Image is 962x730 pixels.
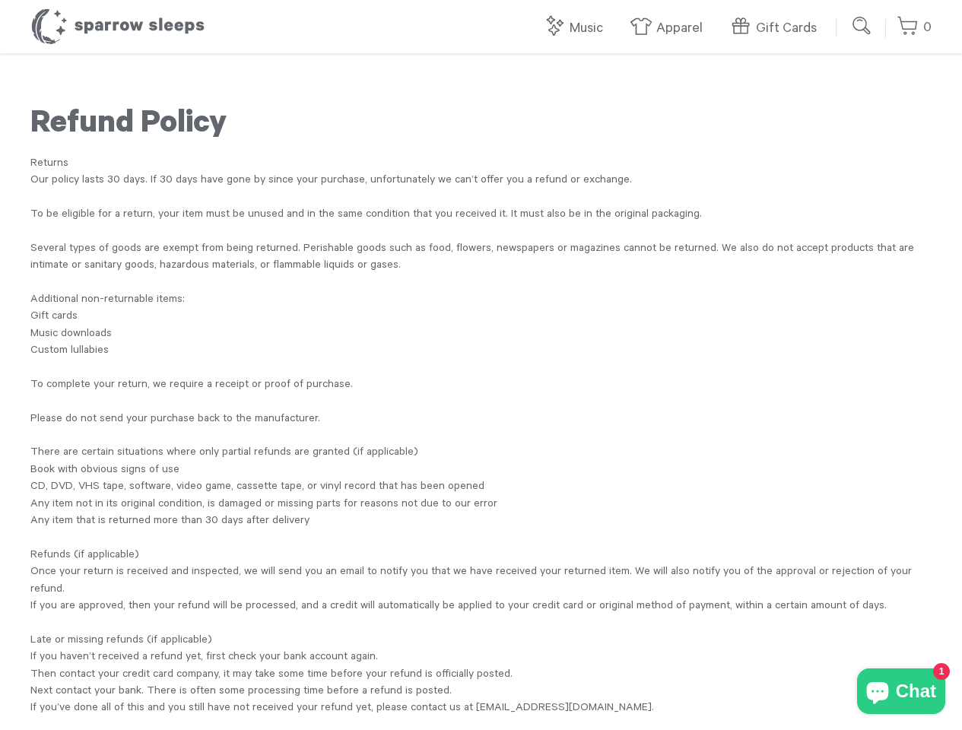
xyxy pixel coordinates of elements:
[852,668,950,718] inbox-online-store-chat: Shopify online store chat
[30,8,205,46] h1: Sparrow Sleeps
[897,11,932,44] a: 0
[729,12,824,45] a: Gift Cards
[30,107,932,145] h1: Refund Policy
[543,12,611,45] a: Music
[847,11,878,41] input: Submit
[630,12,710,45] a: Apparel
